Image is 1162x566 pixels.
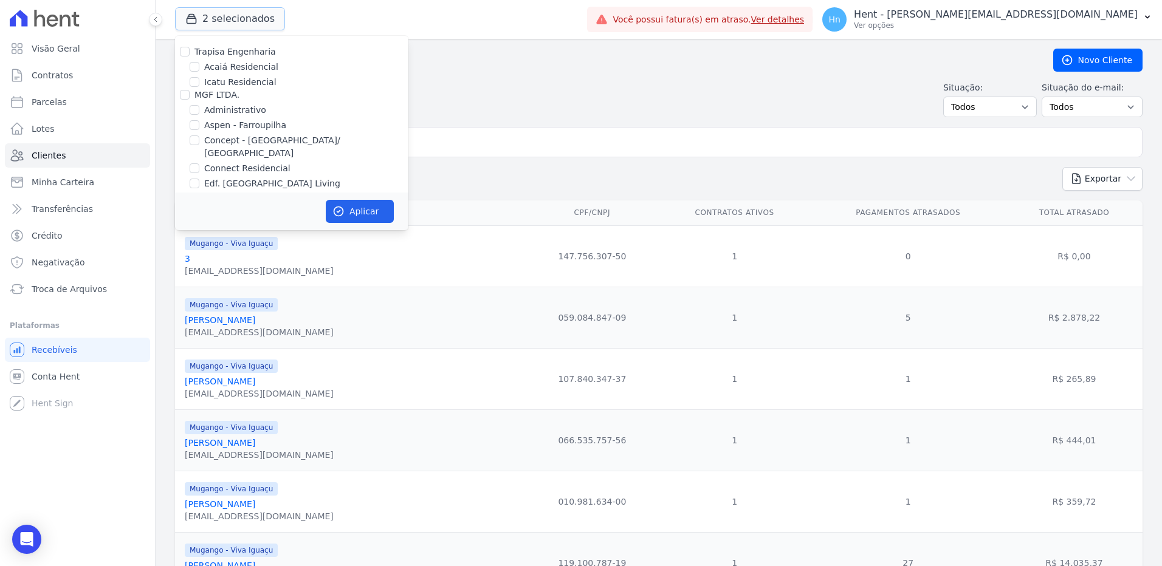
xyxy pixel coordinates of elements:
th: Pagamentos Atrasados [811,200,1006,225]
span: Você possui fatura(s) em atraso. [613,13,804,26]
button: 2 selecionados [175,7,285,30]
div: [EMAIL_ADDRESS][DOMAIN_NAME] [185,387,334,400]
a: Parcelas [5,90,150,114]
span: Crédito [32,230,63,242]
h2: Clientes [175,49,1034,71]
label: Acaiá Residencial [204,61,278,73]
td: 1 [659,287,811,348]
label: Aspen - Farroupilha [204,119,286,132]
td: R$ 2.878,22 [1006,287,1143,348]
td: R$ 0,00 [1006,225,1143,287]
td: 147.756.307-50 [526,225,659,287]
span: Clientes [32,149,66,162]
a: Minha Carteira [5,170,150,194]
td: 1 [659,471,811,532]
p: Hent - [PERSON_NAME][EMAIL_ADDRESS][DOMAIN_NAME] [854,9,1138,21]
td: R$ 359,72 [1006,471,1143,532]
a: Contratos [5,63,150,87]
span: Contratos [32,69,73,81]
div: Open Intercom Messenger [12,525,41,554]
label: Situação: [943,81,1037,94]
a: Lotes [5,117,150,141]
label: Trapisa Engenharia [194,47,276,56]
button: Hn Hent - [PERSON_NAME][EMAIL_ADDRESS][DOMAIN_NAME] Ver opções [813,2,1162,36]
span: Mugango - Viva Iguaçu [185,421,278,434]
span: Recebíveis [32,344,77,356]
span: Negativação [32,256,85,268]
span: Transferências [32,203,93,215]
a: Novo Cliente [1053,49,1143,72]
td: 0 [811,225,1006,287]
th: Contratos Ativos [659,200,811,225]
a: [PERSON_NAME] [185,499,255,509]
span: Mugango - Viva Iguaçu [185,298,278,312]
td: R$ 265,89 [1006,348,1143,409]
a: Conta Hent [5,364,150,389]
div: [EMAIL_ADDRESS][DOMAIN_NAME] [185,510,334,522]
label: Concept - [GEOGRAPHIC_DATA]/ [GEOGRAPHIC_DATA] [204,134,408,160]
a: Negativação [5,250,150,274]
span: Minha Carteira [32,176,94,188]
td: 107.840.347-37 [526,348,659,409]
span: Parcelas [32,96,67,108]
span: Visão Geral [32,43,80,55]
td: 1 [659,225,811,287]
a: [PERSON_NAME] [185,315,255,325]
div: Plataformas [10,318,145,333]
label: MGF LTDA. [194,90,239,100]
td: 066.535.757-56 [526,409,659,471]
a: Troca de Arquivos [5,277,150,301]
td: 010.981.634-00 [526,471,659,532]
a: Visão Geral [5,36,150,61]
a: [PERSON_NAME] [185,377,255,386]
a: Crédito [5,223,150,248]
span: Mugango - Viva Iguaçu [185,544,278,557]
td: 1 [659,409,811,471]
span: Mugango - Viva Iguaçu [185,237,278,250]
label: Edf. [GEOGRAPHIC_DATA] Living [204,177,340,190]
a: Recebíveis [5,338,150,362]
th: Total Atrasado [1006,200,1143,225]
p: Ver opções [854,21,1138,30]
a: Clientes [5,143,150,168]
span: Mugango - Viva Iguaçu [185,482,278,496]
td: 059.084.847-09 [526,287,659,348]
td: 5 [811,287,1006,348]
td: R$ 444,01 [1006,409,1143,471]
label: Administrativo [204,104,266,117]
button: Aplicar [326,200,394,223]
a: Transferências [5,197,150,221]
span: Hn [828,15,840,24]
div: [EMAIL_ADDRESS][DOMAIN_NAME] [185,449,334,461]
span: Lotes [32,123,55,135]
td: 1 [811,409,1006,471]
span: Conta Hent [32,370,80,383]
label: Connect Residencial [204,162,290,175]
td: 1 [811,471,1006,532]
td: 1 [811,348,1006,409]
span: Mugango - Viva Iguaçu [185,360,278,373]
input: Buscar por nome, CPF ou e-mail [198,130,1137,154]
th: CPF/CNPJ [526,200,659,225]
label: Icatu Residencial [204,76,277,89]
td: 1 [659,348,811,409]
div: [EMAIL_ADDRESS][DOMAIN_NAME] [185,326,334,338]
span: Troca de Arquivos [32,283,107,295]
button: Exportar [1062,167,1143,191]
a: Ver detalhes [751,15,805,24]
div: [EMAIL_ADDRESS][DOMAIN_NAME] [185,265,334,277]
a: [PERSON_NAME] [185,438,255,448]
label: Situação do e-mail: [1042,81,1143,94]
a: 3 [185,254,190,264]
